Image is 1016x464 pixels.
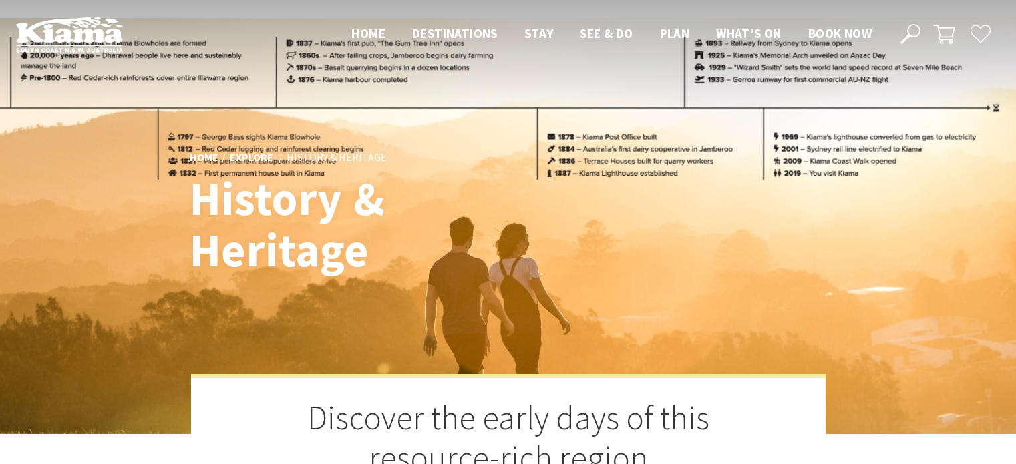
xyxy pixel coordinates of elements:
[190,150,218,165] a: Home
[287,149,387,166] li: History & Heritage
[230,150,273,165] a: Explore
[190,174,567,276] h1: History & Heritage
[412,25,498,41] span: Destinations
[351,25,385,41] span: Home
[524,25,554,41] span: Stay
[716,25,782,41] span: What’s On
[16,16,123,53] img: Kiama Logo
[580,25,633,41] span: See & Do
[338,23,885,45] nav: Main Menu
[660,25,690,41] span: Plan
[808,25,872,41] span: Book now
